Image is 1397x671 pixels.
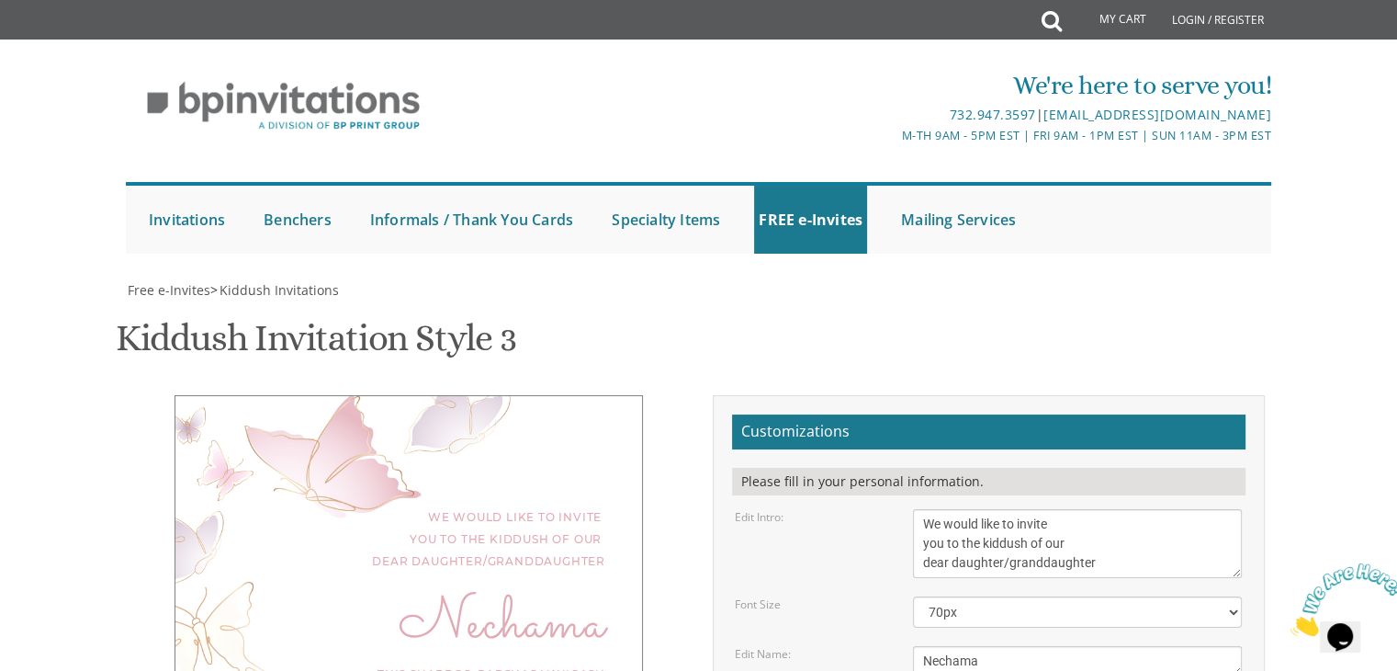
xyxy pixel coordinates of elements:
[126,281,210,299] a: Free e-Invites
[735,509,783,525] label: Edit Intro:
[949,106,1035,123] a: 732.947.3597
[259,186,336,254] a: Benchers
[735,597,781,612] label: Font Size
[7,7,121,80] img: Chat attention grabber
[896,186,1020,254] a: Mailing Services
[212,614,605,636] div: Nechama
[1060,2,1159,39] a: My Cart
[509,126,1271,145] div: M-Th 9am - 5pm EST | Fri 9am - 1pm EST | Sun 11am - 3pm EST
[218,281,339,299] a: Kiddush Invitations
[126,68,441,144] img: BP Invitation Loft
[220,281,339,299] span: Kiddush Invitations
[210,281,339,299] span: >
[128,281,210,299] span: Free e-Invites
[212,506,605,573] div: We would like to invite you to the kiddush of our dear daughter/granddaughter
[509,104,1271,126] div: |
[735,646,791,662] label: Edit Name:
[1043,106,1271,123] a: [EMAIL_ADDRESS][DOMAIN_NAME]
[732,468,1245,495] div: Please fill in your personal information.
[144,186,230,254] a: Invitations
[116,318,516,372] h1: Kiddush Invitation Style 3
[913,509,1242,578] textarea: We would like to invite you to the kiddush of our dear daughter/granddaughter
[509,67,1271,104] div: We're here to serve you!
[607,186,725,254] a: Specialty Items
[366,186,578,254] a: Informals / Thank You Cards
[754,186,867,254] a: FREE e-Invites
[732,415,1245,449] h2: Customizations
[1283,556,1397,643] iframe: chat widget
